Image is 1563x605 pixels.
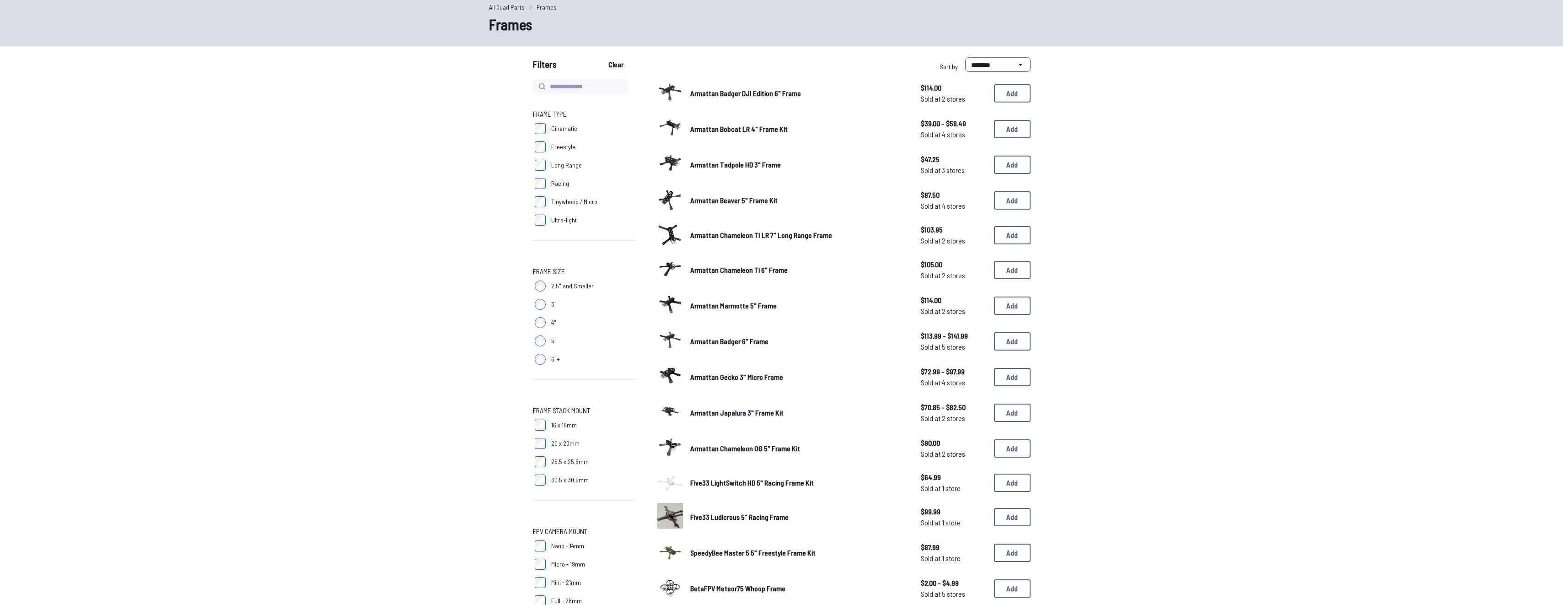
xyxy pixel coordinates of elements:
[657,539,683,564] img: image
[690,513,789,521] span: Five33 Ludicrous 5" Racing Frame
[921,506,987,517] span: $99.99
[690,336,906,347] a: Armattan Badger 6" Frame
[921,542,987,553] span: $87.99
[535,196,546,207] input: Tinywhoop / Micro
[690,159,906,170] a: Armattan Tadpole HD 3" Frame
[994,508,1031,526] button: Add
[601,57,631,72] button: Clear
[690,408,784,417] span: Armattan Japalura 3" Frame Kit
[535,577,546,588] input: Mini - 21mm
[994,297,1031,315] button: Add
[921,154,987,165] span: $47.25
[551,300,557,309] span: 3"
[657,399,683,424] img: image
[657,475,683,491] img: image
[657,539,683,567] a: image
[551,457,589,466] span: 25.5 x 25.5mm
[551,355,560,364] span: 6"+
[994,191,1031,210] button: Add
[657,503,683,531] a: image
[657,470,683,496] a: image
[921,438,987,448] span: $90.00
[551,475,589,485] span: 30.5 x 30.5mm
[535,540,546,551] input: Nano - 14mm
[921,93,987,104] span: Sold at 2 stores
[551,560,585,569] span: Micro - 19mm
[994,544,1031,562] button: Add
[551,161,582,170] span: Long Range
[921,295,987,306] span: $114.00
[533,405,590,416] span: Frame Stack Mount
[921,483,987,494] span: Sold at 1 store
[535,141,546,152] input: Freestyle
[535,438,546,449] input: 20 x 20mm
[551,142,575,151] span: Freestyle
[994,332,1031,351] button: Add
[551,179,569,188] span: Racing
[921,235,987,246] span: Sold at 2 stores
[921,589,987,600] span: Sold at 5 stores
[994,226,1031,244] button: Add
[657,115,683,140] img: image
[690,124,788,133] span: Armattan Bobcat LR 4" Frame Kit
[489,2,525,12] a: All Quad Parts
[657,327,683,353] img: image
[690,230,906,241] a: Armattan Chameleon TI LR 7" Long Range Frame
[921,259,987,270] span: $105.00
[921,553,987,564] span: Sold at 1 store
[921,82,987,93] span: $114.00
[657,327,683,356] a: image
[533,266,565,277] span: Frame Size
[535,559,546,570] input: Micro - 19mm
[657,186,683,215] a: image
[657,151,683,176] img: image
[690,373,783,381] span: Armattan Gecko 3" Micro Frame
[657,503,683,529] img: image
[921,413,987,424] span: Sold at 2 stores
[690,195,906,206] a: Armattan Beaver 5" Frame Kit
[657,222,683,248] a: image
[690,548,816,557] span: SpeedyBee Master 5 5" Freestyle Frame Kit
[921,448,987,459] span: Sold at 2 stores
[657,574,683,600] img: image
[690,265,788,274] span: Armattan Chameleon Ti 6" Frame
[551,439,580,448] span: 20 x 20mm
[690,160,781,169] span: Armattan Tadpole HD 3" Frame
[690,477,906,488] a: Five33 LightSwitch HD 5" Racing Frame Kit
[537,2,557,12] a: Frames
[690,300,906,311] a: Armattan Marmotte 5" Frame
[535,281,546,292] input: 2.5" and Smaller
[690,407,906,418] a: Armattan Japalura 3" Frame Kit
[940,63,958,70] span: Sort by
[657,256,683,284] a: image
[533,57,557,76] span: Filters
[921,306,987,317] span: Sold at 2 stores
[535,354,546,365] input: 6"+
[921,165,987,176] span: Sold at 3 stores
[921,578,987,589] span: $2.00 - $4.99
[657,574,683,603] a: image
[690,512,906,523] a: Five33 Ludicrous 5" Racing Frame
[690,124,906,135] a: Armattan Bobcat LR 4" Frame Kit
[921,517,987,528] span: Sold at 1 store
[657,115,683,143] a: image
[657,434,683,460] img: image
[657,79,683,105] img: image
[690,265,906,275] a: Armattan Chameleon Ti 6" Frame
[535,215,546,226] input: Ultra-light
[535,335,546,346] input: 5"
[690,444,800,453] span: Armattan Chameleon OG 5" Frame Kit
[690,231,832,239] span: Armattan Chameleon TI LR 7" Long Range Frame
[994,84,1031,103] button: Add
[657,186,683,212] img: image
[921,129,987,140] span: Sold at 4 stores
[690,89,801,97] span: Armattan Badger DJI Edition 6" Frame
[994,474,1031,492] button: Add
[551,216,577,225] span: Ultra-light
[921,366,987,377] span: $72.99 - $97.99
[921,270,987,281] span: Sold at 2 stores
[690,583,906,594] a: BetaFPV Meteor75 Whoop Frame
[657,292,683,317] img: image
[921,341,987,352] span: Sold at 5 stores
[690,196,778,205] span: Armattan Beaver 5" Frame Kit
